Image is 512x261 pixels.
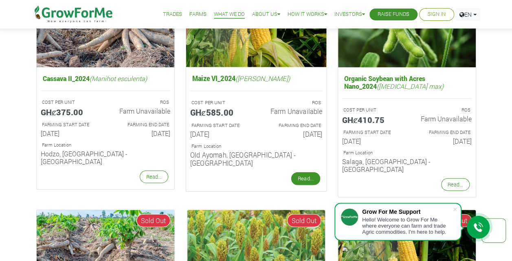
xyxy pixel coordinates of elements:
p: Estimated Farming Start Date [42,121,98,128]
a: How it Works [288,10,327,19]
p: Estimated Farming End Date [414,129,470,136]
p: Estimated Farming Start Date [191,122,248,129]
p: ROS [113,99,169,106]
p: ROS [264,99,321,106]
h6: Farm Unavailable [413,115,472,123]
h5: Cassava II_2024 [41,72,170,84]
a: Sign In [428,10,446,19]
a: Investors [334,10,365,19]
a: Read... [140,171,168,183]
h6: Hodzo, [GEOGRAPHIC_DATA] - [GEOGRAPHIC_DATA] [41,150,170,165]
a: Raise Funds [378,10,409,19]
h5: Maize VI_2024 [190,72,322,84]
h5: GHȼ410.75 [342,115,401,125]
a: Read... [441,178,470,191]
h6: Farm Unavailable [112,107,170,115]
p: A unit is a quarter of an Acre [42,99,98,106]
h5: GHȼ375.00 [41,107,99,117]
p: Location of Farm [42,142,169,149]
p: Location of Farm [191,143,321,150]
i: ([MEDICAL_DATA] max) [377,82,444,90]
h5: GHȼ585.00 [190,107,250,117]
a: Farms [189,10,207,19]
div: Hello! Welcome to Grow For Me where everyone can farm and trade Agric commodities. I'm here to help. [362,217,453,235]
p: Estimated Farming End Date [264,122,321,129]
h6: [DATE] [41,129,99,137]
a: EN [456,8,480,21]
a: Trades [163,10,182,19]
span: Sold Out [287,214,321,227]
a: What We Do [214,10,245,19]
p: Location of Farm [343,149,470,156]
h5: Organic Soybean with Acres Nano_2024 [342,72,472,92]
i: (Manihot esculenta) [90,74,147,83]
h6: [DATE] [413,137,472,145]
i: ([PERSON_NAME]) [235,74,290,82]
h6: Old Ayomah, [GEOGRAPHIC_DATA] - [GEOGRAPHIC_DATA] [190,151,322,167]
h6: Salaga, [GEOGRAPHIC_DATA] - [GEOGRAPHIC_DATA] [342,158,472,173]
a: Read... [291,172,320,185]
h6: [DATE] [262,130,322,138]
h6: [DATE] [112,129,170,137]
span: Sold Out [136,214,170,227]
p: A unit is a quarter of an Acre [343,107,400,114]
p: A unit is a quarter of an Acre [191,99,248,106]
p: Estimated Farming Start Date [343,129,400,136]
p: ROS [414,107,470,114]
a: About Us [252,10,280,19]
div: Grow For Me Support [362,208,453,215]
h6: Farm Unavailable [262,107,322,116]
h6: [DATE] [190,130,250,138]
h6: [DATE] [342,137,401,145]
p: Estimated Farming End Date [113,121,169,128]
